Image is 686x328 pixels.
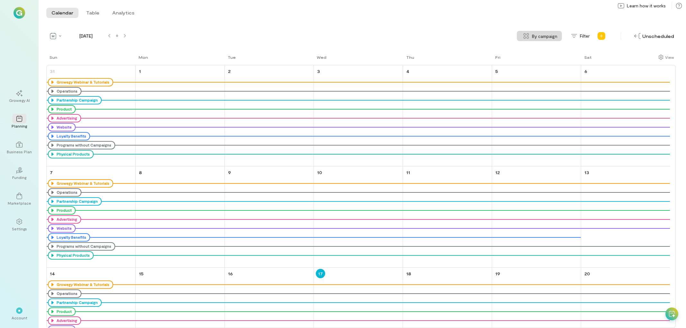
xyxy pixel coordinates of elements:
a: September 3, 2025 [316,66,321,76]
a: Settings [8,213,31,236]
td: September 5, 2025 [492,65,581,166]
div: Website [48,224,76,233]
a: September 2, 2025 [227,66,232,76]
div: Wed [317,55,326,60]
a: September 15, 2025 [138,269,145,278]
div: Tue [228,55,236,60]
div: Growegy Webinar & Tutorials [55,80,109,85]
span: By campaign [532,33,557,40]
div: Advertising [48,215,81,224]
div: View [665,54,674,60]
div: Account [12,315,27,320]
a: September 8, 2025 [138,168,143,177]
a: September 13, 2025 [583,168,590,177]
div: Operations [48,289,81,298]
div: Partnership Campaign [55,199,98,204]
div: Sat [584,55,592,60]
td: September 1, 2025 [136,65,225,166]
a: Growegy AI [8,85,31,108]
div: Fri [495,55,500,60]
td: September 9, 2025 [225,166,314,268]
a: September 6, 2025 [583,66,589,76]
div: Loyalty Benefits [55,134,86,139]
div: Partnership Campaign [48,197,102,206]
div: Programs without Campaigns [48,141,115,149]
div: Growegy AI [9,98,30,103]
div: Advertising [55,217,77,222]
div: Funding [12,175,26,180]
div: Operations [55,291,78,296]
div: Product [55,107,72,112]
a: September 4, 2025 [405,66,411,76]
div: Sun [50,55,57,60]
div: Product [48,307,76,316]
a: Tuesday [224,54,237,65]
div: Programs without Campaigns [55,244,111,249]
a: Wednesday [314,54,328,65]
span: Filter [580,33,590,39]
button: Calendar [46,8,78,18]
div: Growegy Webinar & Tutorials [48,179,113,188]
a: September 20, 2025 [583,269,591,278]
div: Physical Products [55,152,90,157]
div: Growegy Webinar & Tutorials [48,280,113,289]
a: Planning [8,111,31,134]
div: Partnership Campaign [48,298,102,307]
div: Loyalty Benefits [48,233,90,242]
a: September 16, 2025 [227,269,234,278]
a: September 19, 2025 [494,269,501,278]
div: Settings [12,226,27,231]
a: September 5, 2025 [494,66,499,76]
div: Thu [406,55,414,60]
div: Advertising [55,318,77,323]
td: September 7, 2025 [47,166,136,268]
a: September 12, 2025 [494,168,501,177]
div: Partnership Campaign [55,300,98,305]
a: September 11, 2025 [405,168,411,177]
a: September 14, 2025 [49,269,56,278]
div: Physical Products [55,253,90,258]
div: Operations [48,188,81,197]
td: September 10, 2025 [314,166,403,268]
button: Table [81,8,105,18]
div: Advertising [48,114,81,122]
td: August 31, 2025 [47,65,136,166]
div: Partnership Campaign [48,96,102,104]
td: September 13, 2025 [581,166,670,268]
span: [DATE] [66,33,105,39]
a: Thursday [403,54,416,65]
div: Product [55,208,72,213]
div: Marketplace [8,200,31,206]
div: Advertising [48,316,81,325]
div: Product [48,206,76,215]
div: Business Plan [7,149,32,154]
a: September 18, 2025 [405,269,412,278]
div: Programs without Campaigns [55,143,111,148]
a: Funding [8,162,31,185]
div: Website [55,226,72,231]
a: Saturday [581,54,593,65]
div: Advertising [55,116,77,121]
td: September 8, 2025 [136,166,225,268]
div: Website [55,125,72,130]
td: September 11, 2025 [403,166,492,268]
div: Growegy Webinar & Tutorials [55,181,109,186]
td: September 6, 2025 [581,65,670,166]
a: September 9, 2025 [227,168,232,177]
div: Show columns [657,53,676,62]
a: September 10, 2025 [316,168,323,177]
a: September 17, 2025 [316,269,325,278]
div: Mon [139,55,148,60]
div: Growegy Webinar & Tutorials [48,78,113,86]
div: Operations [55,89,78,94]
div: Loyalty Benefits [55,235,86,240]
button: Analytics [107,8,140,18]
a: Marketplace [8,188,31,211]
div: Product [48,105,76,113]
div: Operations [48,87,81,95]
a: September 7, 2025 [49,168,54,177]
div: Physical Products [48,150,94,158]
div: Growegy Webinar & Tutorials [55,282,109,287]
div: Loyalty Benefits [48,132,90,140]
div: Unscheduled [633,31,676,41]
